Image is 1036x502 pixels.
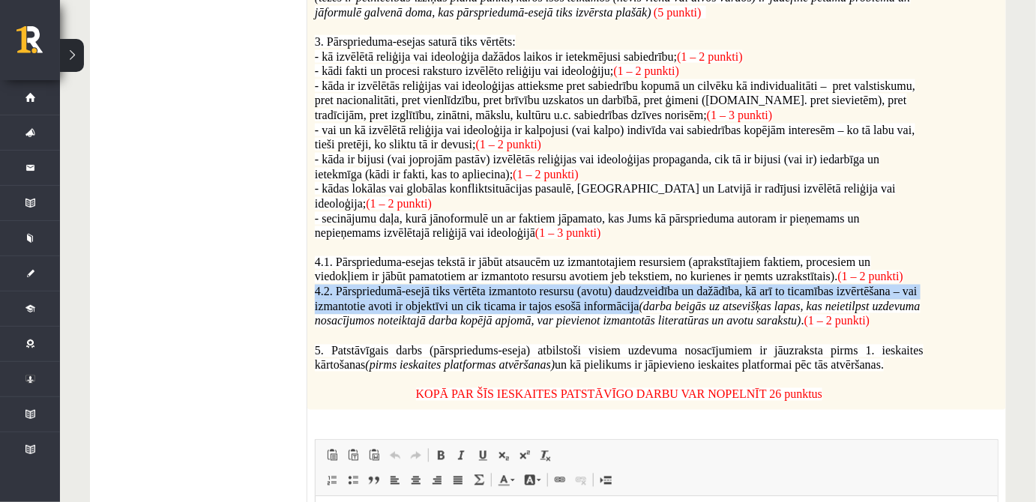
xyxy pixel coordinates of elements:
span: - kā izvēlētā reliģija vai ideoloģija dažādos laikos ir ietekmējusi sabiedrību; [315,50,677,63]
span: (1 – 3 punkti) [707,109,773,121]
span: - secinājumu daļa, kurā jānoformulē un ar faktiem jāpamato, kas Jums kā pārsprieduma autoram ir p... [315,212,860,240]
span: (1 – 2 punkti) [838,270,904,283]
span: (5 punkti) [654,6,702,19]
a: Izlīdzināt pa kreisi [385,471,406,490]
span: (1 – 2 punkti) [366,197,432,210]
a: Treknraksts (vadīšanas taustiņš+B) [430,446,451,465]
a: Ievietot kā vienkāršu tekstu (vadīšanas taustiņš+pārslēgšanas taustiņš+V) [343,446,364,465]
span: 3. Pārsprieduma-esejas saturā tiks vērtēts: [315,35,516,48]
a: Izlīdzināt pa labi [427,471,448,490]
a: Pasvītrojums (vadīšanas taustiņš+U) [472,446,493,465]
a: Slīpraksts (vadīšanas taustiņš+I) [451,446,472,465]
a: Atcelt (vadīšanas taustiņš+Z) [385,446,406,465]
a: Ievietot lapas pārtraukumu drukai [595,471,616,490]
body: Bagātinātā teksta redaktors, wiswyg-editor-47024812766860-1758215833-712 [15,15,666,31]
span: (1 – 2 punkti) [804,315,870,327]
a: Izlīdzināt malas [448,471,469,490]
span: (1 – 2 punkti) [614,64,680,77]
span: 4.1. Pārsprieduma-esejas tekstā ir jābūt atsaucēm uz izmantotajiem resursiem (aprakstītajiem fakt... [315,256,871,284]
a: Saite (vadīšanas taustiņš+K) [549,471,570,490]
span: (1 – 3 punkti) [535,226,601,239]
span: - vai un kā izvēlētā reliģija vai ideoloģija ir kalpojusi (vai kalpo) indivīda vai sabiedrības ko... [315,124,915,151]
a: Augšraksts [514,446,535,465]
a: Bloka citāts [364,471,385,490]
span: - kādi fakti un procesi raksturo izvēlēto reliģiju vai ideoloģiju; [315,64,614,77]
span: KOPĀ PAR ŠĪS IESKAITES PATSTĀVĪGO DARBU VAR NOPELNĪT 26 punktus [416,388,822,401]
a: Atsaistīt [570,471,591,490]
i: (pirms ieskaites platformas atvēršanas) [366,359,555,372]
span: (1 – 2 punkti) [476,138,542,151]
a: Teksta krāsa [493,471,519,490]
i: (darba beigās uz atsevišķas lapas, kas neietilpst uzdevuma nosacījumos noteiktajā darba kopējā ap... [315,300,921,328]
body: Bagātinātā teksta redaktors, wiswyg-editor-user-answer-47024863717880 [15,15,667,31]
a: Fona krāsa [519,471,546,490]
span: (1 – 2 punkti) [513,168,579,181]
a: Noņemt stilus [535,446,556,465]
span: - kādas lokālas vai globālas konfliktsituācijas pasaulē, [GEOGRAPHIC_DATA] un Latvijā ir radījusi... [315,182,896,210]
a: Ievietot/noņemt sarakstu ar aizzīmēm [343,471,364,490]
span: 4.2. Pārspriedumā-esejā tiks vērtēta izmantoto resursu (avotu) daudzveidība un dažādība, kā arī t... [315,285,921,327]
span: - kāda ir bijusi (vai joprojām pastāv) izvēlētās reliģijas vai ideoloģijas propaganda, cik tā ir ... [315,153,880,181]
a: Ielīmēt (vadīšanas taustiņš+V) [322,446,343,465]
a: Atkārtot (vadīšanas taustiņš+Y) [406,446,427,465]
a: Ievietot no Worda [364,446,385,465]
span: - kāda ir izvēlētās reliģijas vai ideoloģijas attieksme pret sabiedrību kopumā un cilvēku kā indi... [315,79,915,121]
a: Rīgas 1. Tālmācības vidusskola [16,26,60,64]
a: Ievietot/noņemt numurētu sarakstu [322,471,343,490]
span: (1 – 2 punkti) [677,50,743,63]
a: Math [469,471,490,490]
a: Centrēti [406,471,427,490]
a: Apakšraksts [493,446,514,465]
span: 5. Patstāvīgais darbs (pārspriedums-eseja) atbilstoši visiem uzdevuma nosacījumiem ir jāuzraksta ... [315,345,924,372]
